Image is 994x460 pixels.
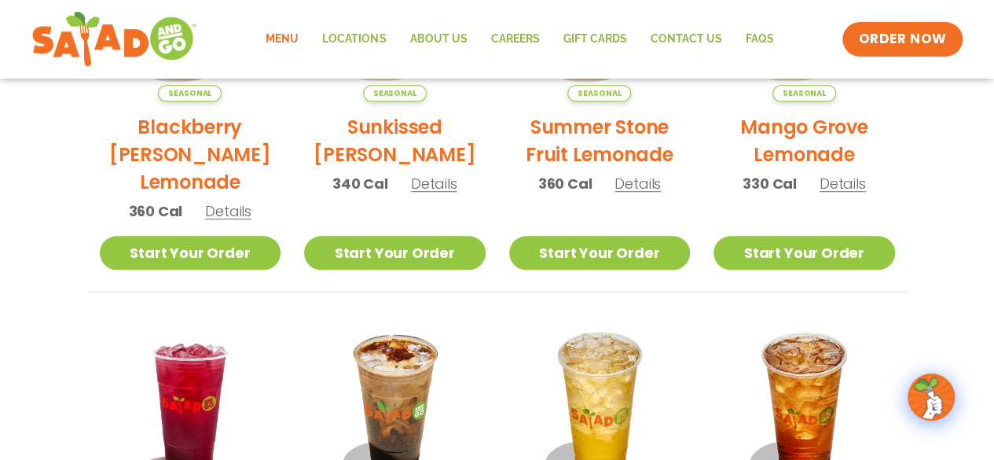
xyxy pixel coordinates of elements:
span: Details [820,174,866,193]
span: Details [205,201,251,221]
span: 330 Cal [743,173,797,194]
a: Contact Us [638,21,733,57]
a: FAQs [733,21,785,57]
a: Start Your Order [509,236,691,270]
a: Start Your Order [713,236,895,270]
span: Seasonal [158,85,222,101]
a: GIFT CARDS [551,21,638,57]
a: Careers [479,21,551,57]
img: new-SAG-logo-768×292 [31,8,197,71]
span: ORDER NOW [858,30,946,49]
a: Locations [310,21,398,57]
img: wpChatIcon [909,375,953,419]
span: 340 Cal [332,173,388,194]
a: About Us [398,21,479,57]
span: Seasonal [772,85,836,101]
h2: Blackberry [PERSON_NAME] Lemonade [100,113,281,196]
a: ORDER NOW [842,22,962,57]
h2: Sunkissed [PERSON_NAME] [304,113,486,168]
span: Details [614,174,661,193]
a: Start Your Order [100,236,281,270]
span: Details [411,174,457,193]
h2: Mango Grove Lemonade [713,113,895,168]
a: Menu [254,21,310,57]
span: Seasonal [567,85,631,101]
a: Start Your Order [304,236,486,270]
h2: Summer Stone Fruit Lemonade [509,113,691,168]
span: Seasonal [363,85,427,101]
span: 360 Cal [129,201,183,222]
span: 360 Cal [538,173,592,194]
nav: Menu [254,21,785,57]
